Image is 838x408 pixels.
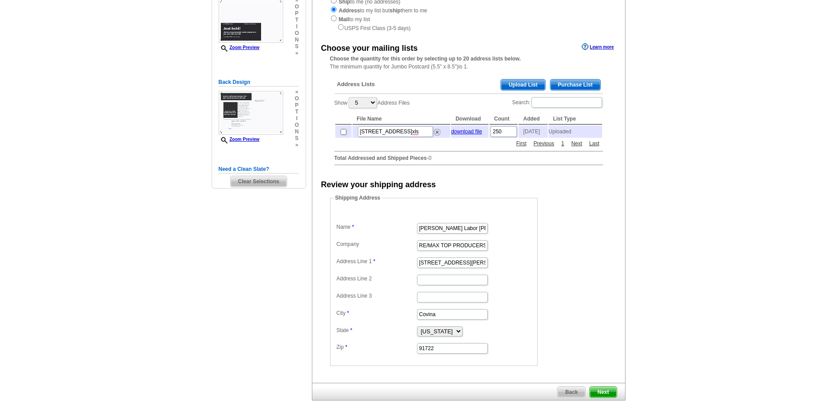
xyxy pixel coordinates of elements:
[434,127,440,133] a: Remove this list
[569,140,584,147] a: Next
[451,128,482,135] a: download file
[295,17,299,23] span: t
[661,203,838,408] iframe: LiveChat chat widget
[451,113,489,125] th: Download
[295,10,299,17] span: p
[295,37,299,43] span: n
[321,179,436,191] div: Review your shipping address
[349,97,377,108] select: ShowAddress Files
[512,96,603,109] label: Search:
[514,140,528,147] a: First
[334,96,410,109] label: Show Address Files
[337,326,416,334] label: State
[295,43,299,50] span: s
[295,115,299,122] span: i
[557,386,586,398] a: Back
[587,140,602,147] a: Last
[531,97,602,108] input: Search:
[219,91,283,135] img: small-thumb.jpg
[519,125,547,138] td: [DATE]
[337,80,375,88] span: Address Lists
[312,55,625,71] div: The minimum quantity for Jumbo Postcard (5.5" x 8.5")is 1.
[590,387,616,397] span: Next
[219,137,260,142] a: Zoom Preview
[557,387,585,397] span: Back
[295,122,299,128] span: o
[219,165,299,174] h5: Need a Clean Slate?
[337,223,416,231] label: Name
[559,140,566,147] a: 1
[295,135,299,142] span: s
[582,43,614,50] a: Learn more
[295,30,299,37] span: o
[489,113,518,125] th: Count
[337,240,416,248] label: Company
[295,4,299,10] span: o
[330,23,607,32] div: USPS First Class (3-5 days)
[330,72,607,172] div: -
[501,79,545,90] span: Upload List
[295,128,299,135] span: n
[337,292,416,300] label: Address Line 3
[295,142,299,148] span: »
[519,113,547,125] th: Added
[339,16,349,23] strong: Mail
[295,23,299,30] span: i
[550,79,600,90] span: Purchase List
[353,113,451,125] th: File Name
[334,194,381,202] legend: Shipping Address
[337,275,416,283] label: Address Line 2
[295,102,299,109] span: p
[337,257,416,265] label: Address Line 1
[330,56,521,62] strong: Choose the quantity for this order by selecting up to 20 address lists below.
[337,309,416,317] label: City
[295,89,299,95] span: »
[295,50,299,57] span: »
[295,109,299,115] span: t
[321,42,418,54] div: Choose your mailing lists
[434,129,440,136] img: delete.png
[337,343,416,351] label: Zip
[549,125,602,138] td: Uploaded
[549,113,602,125] th: List Type
[295,95,299,102] span: o
[219,78,299,87] h5: Back Design
[531,140,557,147] a: Previous
[390,8,401,14] strong: ship
[219,45,260,50] a: Zoom Preview
[428,155,432,161] span: 0
[231,176,287,187] span: Clear Selections
[334,155,427,161] strong: Total Addressed and Shipped Pieces
[339,8,360,14] strong: Address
